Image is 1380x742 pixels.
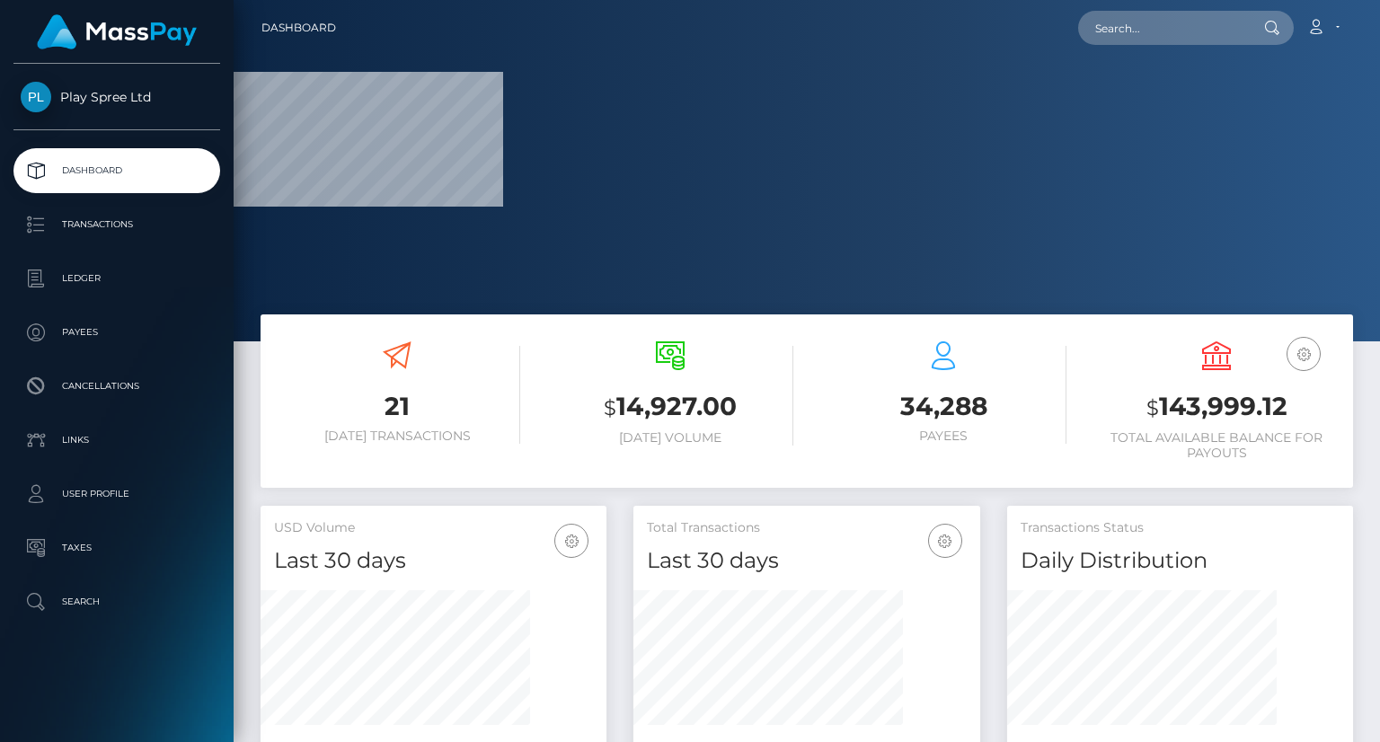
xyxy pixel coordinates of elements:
[13,364,220,409] a: Cancellations
[274,428,520,444] h6: [DATE] Transactions
[21,82,51,112] img: Play Spree Ltd
[1021,545,1340,577] h4: Daily Distribution
[13,579,220,624] a: Search
[820,389,1066,424] h3: 34,288
[13,526,220,570] a: Taxes
[13,310,220,355] a: Payees
[13,89,220,105] span: Play Spree Ltd
[21,157,213,184] p: Dashboard
[13,418,220,463] a: Links
[547,389,793,426] h3: 14,927.00
[820,428,1066,444] h6: Payees
[21,265,213,292] p: Ledger
[1093,389,1340,426] h3: 143,999.12
[21,534,213,561] p: Taxes
[13,472,220,517] a: User Profile
[1146,395,1159,420] small: $
[274,389,520,424] h3: 21
[274,519,593,537] h5: USD Volume
[1078,11,1247,45] input: Search...
[261,9,336,47] a: Dashboard
[604,395,616,420] small: $
[21,588,213,615] p: Search
[547,430,793,446] h6: [DATE] Volume
[21,481,213,508] p: User Profile
[647,519,966,537] h5: Total Transactions
[13,256,220,301] a: Ledger
[13,148,220,193] a: Dashboard
[647,545,966,577] h4: Last 30 days
[37,14,197,49] img: MassPay Logo
[21,319,213,346] p: Payees
[1021,519,1340,537] h5: Transactions Status
[21,373,213,400] p: Cancellations
[21,427,213,454] p: Links
[21,211,213,238] p: Transactions
[1093,430,1340,461] h6: Total Available Balance for Payouts
[274,545,593,577] h4: Last 30 days
[13,202,220,247] a: Transactions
